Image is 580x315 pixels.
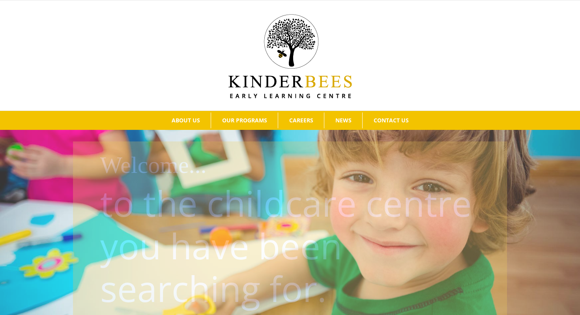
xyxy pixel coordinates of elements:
a: NEWS [324,112,362,128]
a: CAREERS [278,112,324,128]
span: CAREERS [289,118,313,123]
p: to the childcare centre you have been searching for. [100,182,485,310]
a: OUR PROGRAMS [211,112,278,128]
img: Kinder Bees Logo [228,14,352,98]
a: ABOUT US [161,112,211,128]
span: ABOUT US [172,118,200,123]
span: CONTACT US [374,118,409,123]
span: NEWS [335,118,352,123]
span: OUR PROGRAMS [222,118,267,123]
h1: Welcome... [100,149,501,182]
nav: Main Menu [12,111,568,130]
a: CONTACT US [363,112,419,128]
